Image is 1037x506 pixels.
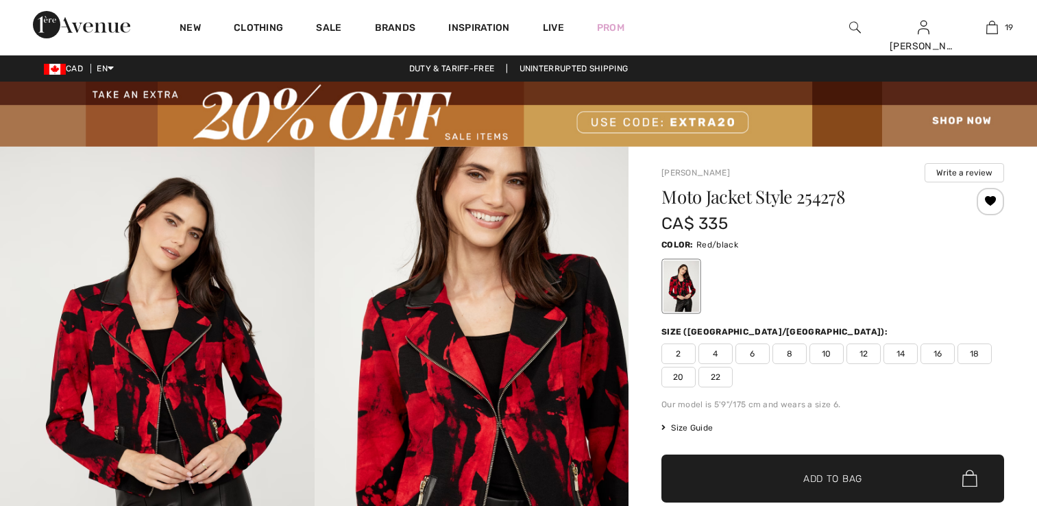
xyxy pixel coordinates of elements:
[597,21,624,35] a: Prom
[661,188,947,206] h1: Moto Jacket Style 254278
[543,21,564,35] a: Live
[698,367,733,387] span: 22
[986,19,998,36] img: My Bag
[1005,21,1014,34] span: 19
[962,470,977,487] img: Bag.svg
[772,344,807,364] span: 8
[883,344,918,364] span: 14
[661,422,713,434] span: Size Guide
[661,344,696,364] span: 2
[180,22,201,36] a: New
[958,19,1025,36] a: 19
[448,22,509,36] span: Inspiration
[44,64,88,73] span: CAD
[33,11,130,38] img: 1ère Avenue
[735,344,770,364] span: 6
[97,64,114,73] span: EN
[890,39,957,53] div: [PERSON_NAME]
[849,19,861,36] img: search the website
[698,344,733,364] span: 4
[661,455,1004,503] button: Add to Bag
[696,240,738,250] span: Red/black
[661,326,890,338] div: Size ([GEOGRAPHIC_DATA]/[GEOGRAPHIC_DATA]):
[44,64,66,75] img: Canadian Dollar
[661,398,1004,411] div: Our model is 5'9"/175 cm and wears a size 6.
[925,163,1004,182] button: Write a review
[846,344,881,364] span: 12
[316,22,341,36] a: Sale
[661,240,694,250] span: Color:
[661,214,728,233] span: CA$ 335
[663,261,699,312] div: Red/black
[918,21,929,34] a: Sign In
[375,22,416,36] a: Brands
[920,344,955,364] span: 16
[809,344,844,364] span: 10
[957,344,992,364] span: 18
[234,22,283,36] a: Clothing
[803,471,862,485] span: Add to Bag
[661,168,730,178] a: [PERSON_NAME]
[918,19,929,36] img: My Info
[661,367,696,387] span: 20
